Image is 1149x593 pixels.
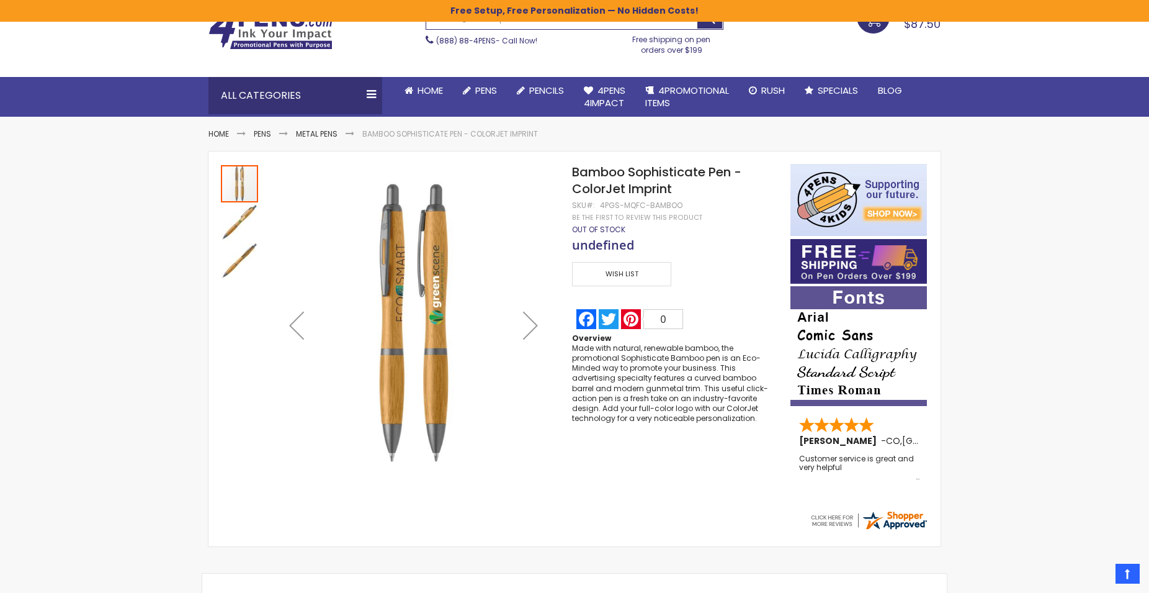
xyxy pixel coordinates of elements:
a: Pinterest0 [620,309,684,329]
a: Home [208,129,229,139]
span: - , [881,435,993,447]
a: 4pens.com certificate URL [809,523,928,534]
div: Next [506,164,555,486]
div: Availability [572,225,625,235]
span: 4Pens 4impact [584,84,625,109]
span: Specials [818,84,858,97]
span: Bamboo Sophisticate Pen - ColorJet Imprint [572,163,741,197]
span: - Call Now! [436,35,537,46]
span: Pencils [529,84,564,97]
a: Home [395,77,453,104]
span: Pens [475,84,497,97]
div: Free shipping on pen orders over $199 [620,30,724,55]
span: [PERSON_NAME] [799,435,881,447]
a: Facebook [575,309,597,329]
div: All Categories [208,77,382,114]
a: Twitter [597,309,620,329]
a: Be the first to review this product [572,213,702,222]
img: font-personalization-examples [790,286,927,406]
span: Blog [878,84,902,97]
span: $87.50 [904,16,941,32]
li: Bamboo Sophisticate Pen - ColorJet Imprint [362,129,538,139]
span: Home [418,84,443,97]
a: Rush [739,77,795,104]
img: Bamboo Sophisticate Pen - ColorJet Imprint [272,182,555,466]
div: Previous [272,164,321,486]
span: Wish List [572,262,671,286]
span: 0 [661,314,666,325]
span: undefined [572,237,634,253]
span: Rush [761,84,785,97]
img: 4pens 4 kids [790,164,927,236]
strong: Overview [572,333,611,343]
span: [GEOGRAPHIC_DATA] [902,435,993,447]
a: 4PROMOTIONALITEMS [635,77,739,117]
img: Bamboo Sophisticate Pen - ColorJet Imprint [221,204,258,241]
span: CO [886,435,900,447]
a: 4Pens4impact [574,77,635,117]
div: Customer service is great and very helpful [799,455,919,481]
div: Bamboo Sophisticate Pen - ColorJet Imprint [221,164,259,202]
span: 4PROMOTIONAL ITEMS [645,84,729,109]
span: Out of stock [572,224,625,235]
strong: SKU [572,200,595,210]
a: Blog [868,77,912,104]
a: Specials [795,77,868,104]
img: Free shipping on orders over $199 [790,239,927,284]
a: Metal Pens [296,129,338,139]
img: 4Pens Custom Pens and Promotional Products [208,10,333,50]
a: Pens [453,77,507,104]
a: Pencils [507,77,574,104]
a: Wish List [572,262,675,286]
img: 4pens.com widget logo [809,509,928,532]
div: 4PGS-MQFC-BAMBOO [600,201,682,210]
a: (888) 88-4PENS [436,35,496,46]
div: Bamboo Sophisticate Pen - ColorJet Imprint [221,202,259,241]
a: Pens [254,129,271,139]
div: Bamboo Sophisticate Pen - ColorJet Imprint [221,241,258,279]
img: Bamboo Sophisticate Pen - ColorJet Imprint [221,242,258,279]
div: Made with natural, renewable bamboo, the promotional Sophisticate Bamboo pen is an Eco-Minded way... [572,343,778,424]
